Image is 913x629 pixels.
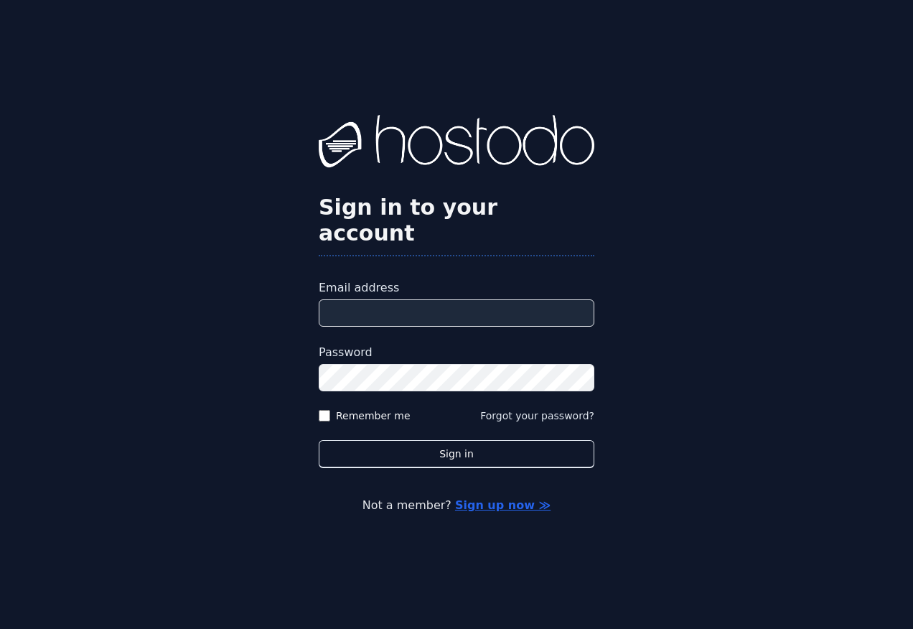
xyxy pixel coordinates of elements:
img: Hostodo [319,115,594,172]
button: Sign in [319,440,594,468]
h2: Sign in to your account [319,195,594,246]
p: Not a member? [57,497,856,514]
label: Password [319,344,594,361]
label: Email address [319,279,594,297]
a: Sign up now ≫ [455,498,551,512]
label: Remember me [336,409,411,423]
button: Forgot your password? [480,409,594,423]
